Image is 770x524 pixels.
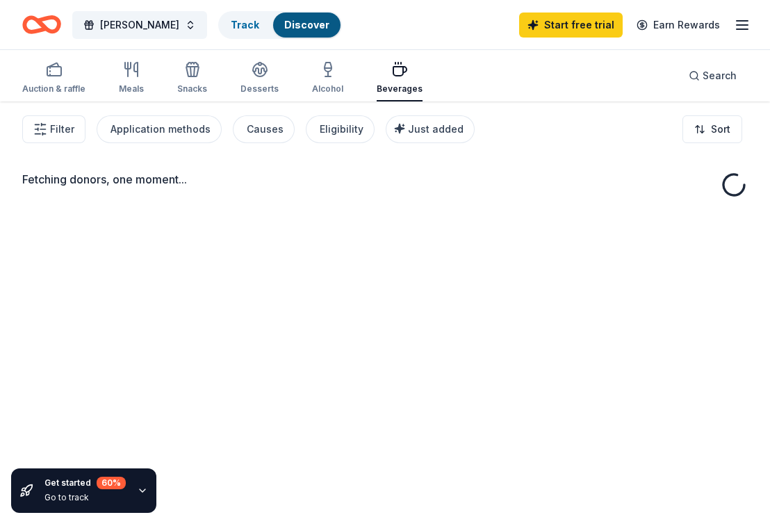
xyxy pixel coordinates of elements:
[284,19,329,31] a: Discover
[519,13,623,38] a: Start free trial
[177,56,207,101] button: Snacks
[231,19,259,31] a: Track
[711,121,730,138] span: Sort
[320,121,363,138] div: Eligibility
[682,115,742,143] button: Sort
[110,121,211,138] div: Application methods
[44,492,126,503] div: Go to track
[312,83,343,95] div: Alcohol
[306,115,375,143] button: Eligibility
[44,477,126,489] div: Get started
[22,8,61,41] a: Home
[100,17,179,33] span: [PERSON_NAME]
[240,83,279,95] div: Desserts
[119,56,144,101] button: Meals
[177,83,207,95] div: Snacks
[22,83,85,95] div: Auction & raffle
[312,56,343,101] button: Alcohol
[247,121,284,138] div: Causes
[22,115,85,143] button: Filter
[22,171,748,188] div: Fetching donors, one moment...
[628,13,728,38] a: Earn Rewards
[377,83,423,95] div: Beverages
[97,477,126,489] div: 60 %
[377,56,423,101] button: Beverages
[218,11,342,39] button: TrackDiscover
[22,56,85,101] button: Auction & raffle
[386,115,475,143] button: Just added
[72,11,207,39] button: [PERSON_NAME]
[233,115,295,143] button: Causes
[678,62,748,90] button: Search
[703,67,737,84] span: Search
[408,123,464,135] span: Just added
[119,83,144,95] div: Meals
[240,56,279,101] button: Desserts
[97,115,222,143] button: Application methods
[50,121,74,138] span: Filter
